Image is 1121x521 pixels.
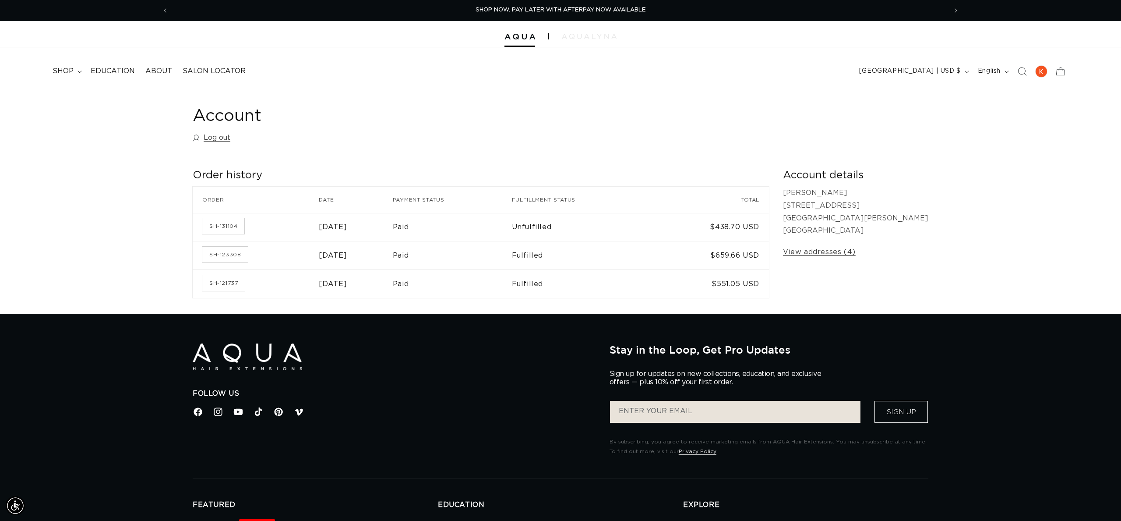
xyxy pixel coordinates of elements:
td: Paid [393,241,512,269]
a: Order number SH-121737 [202,275,245,291]
img: Aqua Hair Extensions [504,34,535,40]
h2: Order history [193,169,769,182]
a: Order number SH-131104 [202,218,244,234]
td: Unfulfilled [512,213,655,241]
th: Total [654,187,769,213]
span: shop [53,67,74,76]
span: English [978,67,1001,76]
td: Paid [393,213,512,241]
td: $438.70 USD [654,213,769,241]
h2: Follow Us [193,389,596,398]
img: Aqua Hair Extensions [193,344,302,370]
button: Sign Up [874,401,928,423]
button: Previous announcement [155,2,175,19]
td: $551.05 USD [654,269,769,298]
time: [DATE] [319,280,347,287]
button: English [973,63,1012,80]
p: [PERSON_NAME] [STREET_ADDRESS] [GEOGRAPHIC_DATA][PERSON_NAME] [GEOGRAPHIC_DATA] [783,187,928,237]
span: SHOP NOW. PAY LATER WITH AFTERPAY NOW AVAILABLE [476,7,646,13]
h2: Stay in the Loop, Get Pro Updates [610,344,928,356]
h2: Account details [783,169,928,182]
td: Fulfilled [512,241,655,269]
th: Fulfillment status [512,187,655,213]
div: Accessibility Menu [6,496,25,515]
iframe: Chat Widget [1077,479,1121,521]
th: Date [319,187,392,213]
th: Payment status [393,187,512,213]
a: Privacy Policy [679,449,716,454]
span: Salon Locator [183,67,246,76]
a: About [140,61,177,81]
input: ENTER YOUR EMAIL [610,401,860,423]
h2: EDUCATION [438,500,683,510]
button: Next announcement [946,2,966,19]
span: About [145,67,172,76]
h2: FEATURED [193,500,438,510]
summary: Search [1012,62,1032,81]
h2: EXPLORE [683,500,928,510]
a: Education [85,61,140,81]
span: Education [91,67,135,76]
td: Fulfilled [512,269,655,298]
a: Log out [193,131,230,144]
td: Paid [393,269,512,298]
span: [GEOGRAPHIC_DATA] | USD $ [859,67,961,76]
button: [GEOGRAPHIC_DATA] | USD $ [854,63,973,80]
p: By subscribing, you agree to receive marketing emails from AQUA Hair Extensions. You may unsubscr... [610,437,928,456]
a: Salon Locator [177,61,251,81]
h1: Account [193,106,928,127]
p: Sign up for updates on new collections, education, and exclusive offers — plus 10% off your first... [610,370,828,386]
td: $659.66 USD [654,241,769,269]
th: Order [193,187,319,213]
a: View addresses (4) [783,246,856,259]
a: Order number SH-123308 [202,247,248,262]
time: [DATE] [319,223,347,230]
summary: shop [47,61,85,81]
time: [DATE] [319,252,347,259]
img: aqualyna.com [562,34,617,39]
